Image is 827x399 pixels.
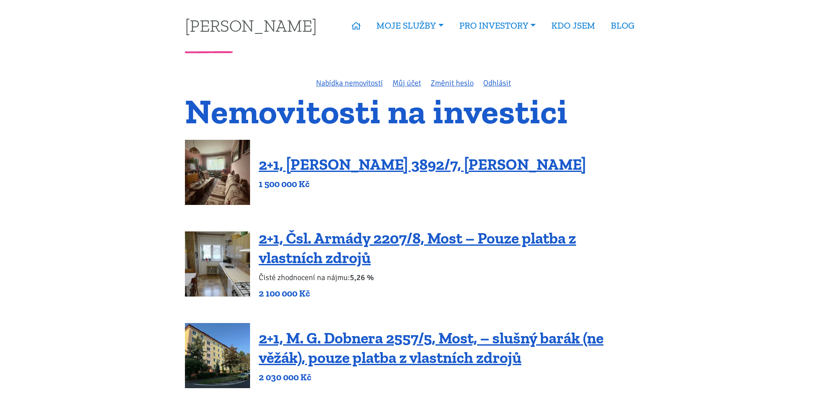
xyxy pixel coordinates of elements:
a: Změnit heslo [431,78,474,88]
a: BLOG [603,16,642,36]
a: Nabídka nemovitostí [316,78,383,88]
a: MOJE SLUŽBY [369,16,451,36]
a: Odhlásit [483,78,511,88]
a: 2+1, [PERSON_NAME] 3892/7, [PERSON_NAME] [259,155,586,174]
a: KDO JSEM [544,16,603,36]
a: 2+1, M. G. Dobnera 2557/5, Most, – slušný barák (ne věžák), pouze platba z vlastních zdrojů [259,329,603,367]
a: 2+1, Čsl. Armády 2207/8, Most – Pouze platba z vlastních zdrojů [259,229,576,267]
p: 2 030 000 Kč [259,371,642,383]
b: 5,26 % [350,273,374,282]
a: PRO INVESTORY [451,16,544,36]
a: Můj účet [392,78,421,88]
p: Čisté zhodnocení na nájmu: [259,271,642,284]
p: 1 500 000 Kč [259,178,586,190]
a: [PERSON_NAME] [185,17,317,34]
h1: Nemovitosti na investici [185,97,642,126]
p: 2 100 000 Kč [259,287,642,300]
